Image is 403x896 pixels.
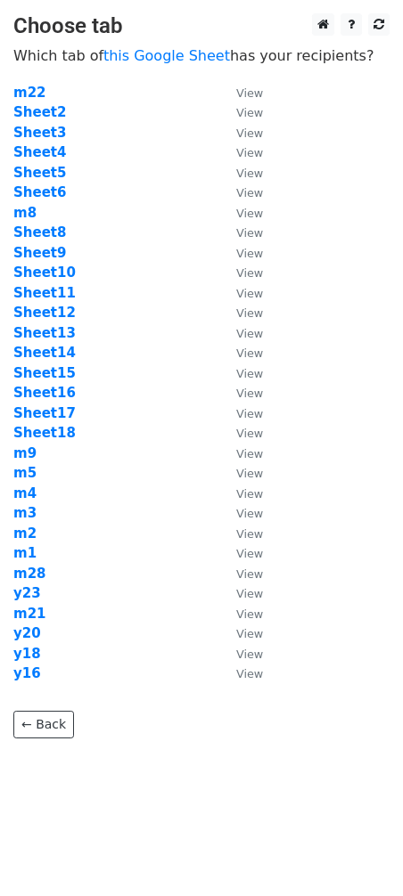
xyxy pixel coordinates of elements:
small: View [236,627,263,640]
a: View [218,665,263,681]
a: Sheet4 [13,144,66,160]
a: View [218,285,263,301]
small: View [236,327,263,340]
small: View [236,266,263,280]
a: View [218,245,263,261]
a: View [218,405,263,421]
small: View [236,247,263,260]
a: View [218,165,263,181]
small: View [236,427,263,440]
a: Sheet10 [13,265,76,281]
small: View [236,667,263,680]
small: View [236,447,263,460]
a: y20 [13,625,41,641]
a: View [218,104,263,120]
a: Sheet13 [13,325,76,341]
a: View [218,625,263,641]
a: View [218,445,263,461]
small: View [236,547,263,560]
small: View [236,207,263,220]
a: View [218,144,263,160]
small: View [236,567,263,581]
small: View [236,306,263,320]
strong: Sheet16 [13,385,76,401]
a: View [218,325,263,341]
a: View [218,365,263,381]
a: View [218,606,263,622]
a: Sheet15 [13,365,76,381]
small: View [236,346,263,360]
small: View [236,607,263,621]
a: Sheet18 [13,425,76,441]
small: View [236,287,263,300]
a: View [218,125,263,141]
small: View [236,527,263,541]
a: Sheet8 [13,224,66,240]
a: View [218,425,263,441]
a: View [218,646,263,662]
a: View [218,385,263,401]
small: View [236,186,263,200]
small: View [236,167,263,180]
a: m21 [13,606,46,622]
a: View [218,224,263,240]
a: m8 [13,205,37,221]
small: View [236,226,263,240]
a: y23 [13,585,41,601]
small: View [236,407,263,420]
a: this Google Sheet [103,47,230,64]
small: View [236,507,263,520]
a: View [218,505,263,521]
a: m5 [13,465,37,481]
a: y16 [13,665,41,681]
strong: Sheet6 [13,184,66,200]
a: Sheet9 [13,245,66,261]
a: Sheet2 [13,104,66,120]
a: m4 [13,485,37,501]
small: View [236,86,263,100]
small: View [236,106,263,119]
strong: m3 [13,505,37,521]
a: m28 [13,566,46,582]
a: View [218,205,263,221]
a: View [218,265,263,281]
small: View [236,387,263,400]
small: View [236,648,263,661]
small: View [236,487,263,501]
a: Sheet14 [13,345,76,361]
small: View [236,587,263,600]
a: View [218,545,263,561]
small: View [236,146,263,159]
strong: m22 [13,85,46,101]
a: Sheet5 [13,165,66,181]
a: y18 [13,646,41,662]
a: View [218,345,263,361]
small: View [236,467,263,480]
a: m2 [13,525,37,542]
a: View [218,465,263,481]
small: View [236,126,263,140]
strong: Sheet12 [13,305,76,321]
a: Sheet17 [13,405,76,421]
a: Sheet11 [13,285,76,301]
a: m1 [13,545,37,561]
